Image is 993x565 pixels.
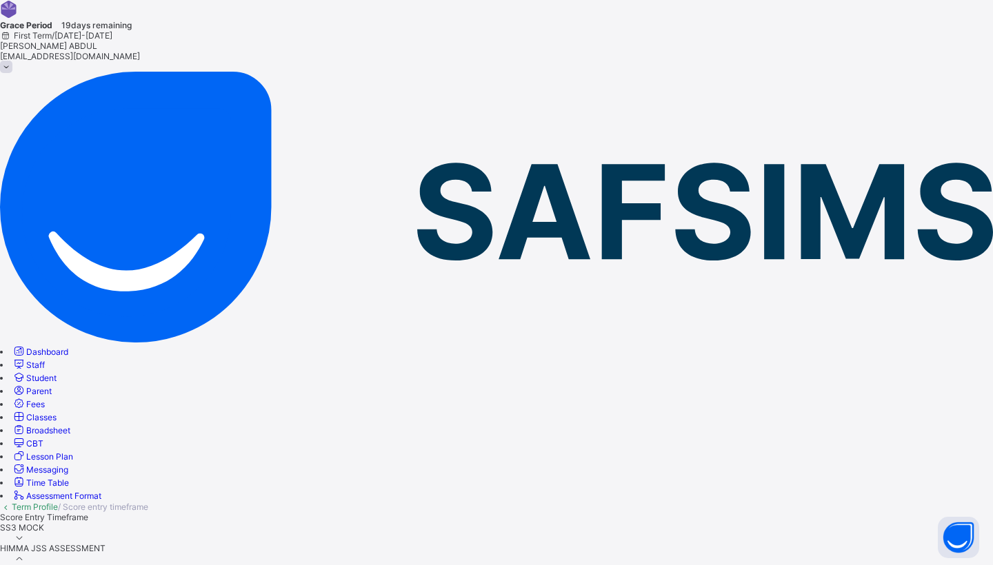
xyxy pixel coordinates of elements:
[26,491,101,501] span: Assessment Format
[12,347,68,357] a: Dashboard
[26,360,45,370] span: Staff
[12,373,57,383] a: Student
[12,438,43,449] a: CBT
[12,464,68,475] a: Messaging
[938,517,979,558] button: Open asap
[12,451,73,462] a: Lesson Plan
[12,491,101,501] a: Assessment Format
[26,438,43,449] span: CBT
[26,399,45,409] span: Fees
[26,425,70,435] span: Broadsheet
[26,386,52,396] span: Parent
[12,412,57,422] a: Classes
[12,425,70,435] a: Broadsheet
[61,20,132,30] span: 19 days remaining
[12,502,58,512] a: Term Profile
[12,360,45,370] a: Staff
[26,464,68,475] span: Messaging
[12,399,45,409] a: Fees
[26,412,57,422] span: Classes
[58,502,148,512] span: / Score entry timeframe
[12,477,69,488] a: Time Table
[26,373,57,383] span: Student
[26,451,73,462] span: Lesson Plan
[12,386,52,396] a: Parent
[14,533,26,543] i: arrow
[26,347,68,357] span: Dashboard
[14,553,26,564] i: arrow
[26,477,69,488] span: Time Table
